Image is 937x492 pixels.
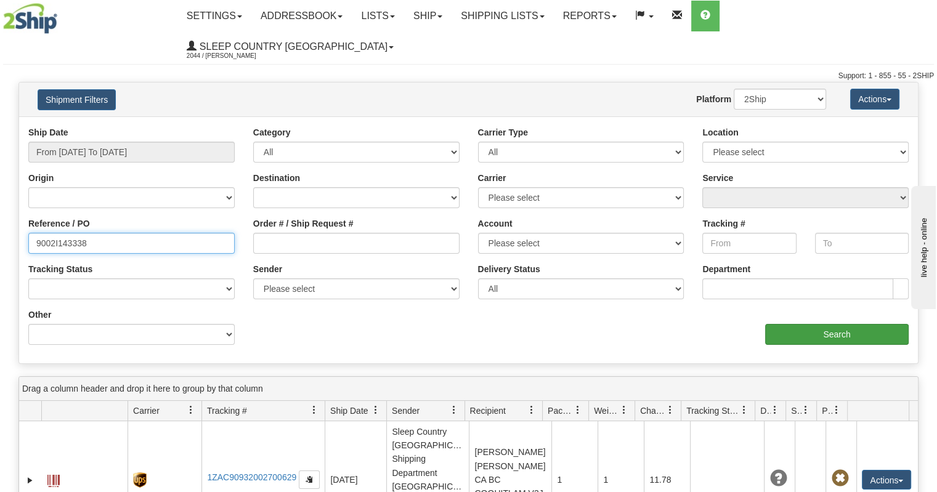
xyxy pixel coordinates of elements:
span: 2044 / [PERSON_NAME] [187,50,279,62]
a: Recipient filter column settings [521,400,542,421]
a: Settings [177,1,251,31]
a: Shipment Issues filter column settings [795,400,816,421]
a: Reports [554,1,626,31]
span: Sleep Country [GEOGRAPHIC_DATA] [197,41,387,52]
a: Shipping lists [452,1,553,31]
a: Charge filter column settings [660,400,681,421]
button: Shipment Filters [38,89,116,110]
a: Sender filter column settings [444,400,464,421]
a: Ship [404,1,452,31]
label: Department [702,263,750,275]
label: Other [28,309,51,321]
a: Sleep Country [GEOGRAPHIC_DATA] 2044 / [PERSON_NAME] [177,31,403,62]
div: Support: 1 - 855 - 55 - 2SHIP [3,71,934,81]
input: To [815,233,909,254]
a: Ship Date filter column settings [365,400,386,421]
button: Copy to clipboard [299,470,320,489]
label: Ship Date [28,126,68,139]
label: Delivery Status [478,263,540,275]
span: Pickup Not Assigned [831,470,848,487]
span: Recipient [470,405,506,417]
span: Packages [548,405,574,417]
span: Delivery Status [760,405,771,417]
label: Origin [28,172,54,184]
label: Carrier [478,172,506,184]
span: Tracking # [207,405,247,417]
a: Pickup Status filter column settings [826,400,847,421]
a: Label [47,469,60,489]
label: Destination [253,172,300,184]
label: Platform [696,93,731,105]
input: Search [765,324,909,345]
label: Service [702,172,733,184]
span: Charge [640,405,666,417]
div: live help - online [9,10,114,20]
label: Sender [253,263,282,275]
span: Shipment Issues [791,405,801,417]
a: Lists [352,1,404,31]
iframe: chat widget [909,183,936,309]
span: Weight [594,405,620,417]
span: Carrier [133,405,160,417]
button: Actions [862,470,911,490]
label: Tracking Status [28,263,92,275]
label: Tracking # [702,217,745,230]
button: Actions [850,89,899,110]
div: grid grouping header [19,377,918,401]
img: logo2044.jpg [3,3,57,34]
label: Order # / Ship Request # [253,217,354,230]
label: Location [702,126,738,139]
label: Category [253,126,291,139]
a: Tracking # filter column settings [304,400,325,421]
span: Unknown [769,470,787,487]
a: Carrier filter column settings [181,400,201,421]
span: Tracking Status [686,405,740,417]
label: Account [478,217,513,230]
a: Delivery Status filter column settings [765,400,785,421]
a: Expand [24,474,36,486]
span: Ship Date [330,405,368,417]
a: Weight filter column settings [614,400,635,421]
a: Packages filter column settings [567,400,588,421]
a: 1ZAC90932002700629 [207,472,296,482]
span: Pickup Status [822,405,832,417]
input: From [702,233,796,254]
label: Reference / PO [28,217,90,230]
label: Carrier Type [478,126,528,139]
a: Addressbook [251,1,352,31]
a: Tracking Status filter column settings [734,400,755,421]
span: Sender [392,405,420,417]
img: 8 - UPS [133,472,146,488]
